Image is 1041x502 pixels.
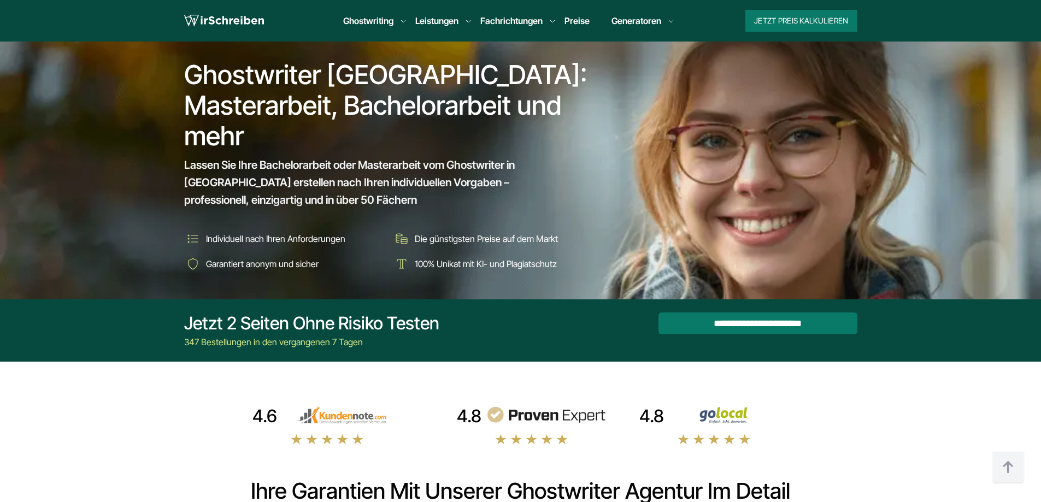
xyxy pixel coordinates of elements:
[611,14,661,27] a: Generatoren
[992,451,1025,484] img: button top
[677,433,751,445] img: stars
[184,255,202,273] img: Garantiert anonym und sicher
[290,433,364,445] img: stars
[480,14,543,27] a: Fachrichtungen
[184,312,439,334] div: Jetzt 2 Seiten ohne Risiko testen
[486,406,606,424] img: provenexpert reviews
[495,433,569,445] img: stars
[745,10,857,32] button: Jetzt Preis kalkulieren
[184,13,264,29] img: logo wirschreiben
[343,14,393,27] a: Ghostwriting
[184,230,202,247] img: Individuell nach Ihren Anforderungen
[393,255,594,273] li: 100% Unikat mit KI- und Plagiatschutz
[184,335,439,349] div: 347 Bestellungen in den vergangenen 7 Tagen
[639,405,664,427] div: 4.8
[393,230,410,247] img: Die günstigsten Preise auf dem Markt
[564,15,590,26] a: Preise
[184,230,385,247] li: Individuell nach Ihren Anforderungen
[184,156,574,209] span: Lassen Sie Ihre Bachelorarbeit oder Masterarbeit vom Ghostwriter in [GEOGRAPHIC_DATA] erstellen n...
[184,255,385,273] li: Garantiert anonym und sicher
[393,255,410,273] img: 100% Unikat mit KI- und Plagiatschutz
[668,406,789,424] img: Wirschreiben Bewertungen
[184,60,595,151] h1: Ghostwriter [GEOGRAPHIC_DATA]: Masterarbeit, Bachelorarbeit und mehr
[281,406,402,424] img: kundennote
[252,405,277,427] div: 4.6
[415,14,458,27] a: Leistungen
[457,405,481,427] div: 4.8
[393,230,594,247] li: Die günstigsten Preise auf dem Markt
